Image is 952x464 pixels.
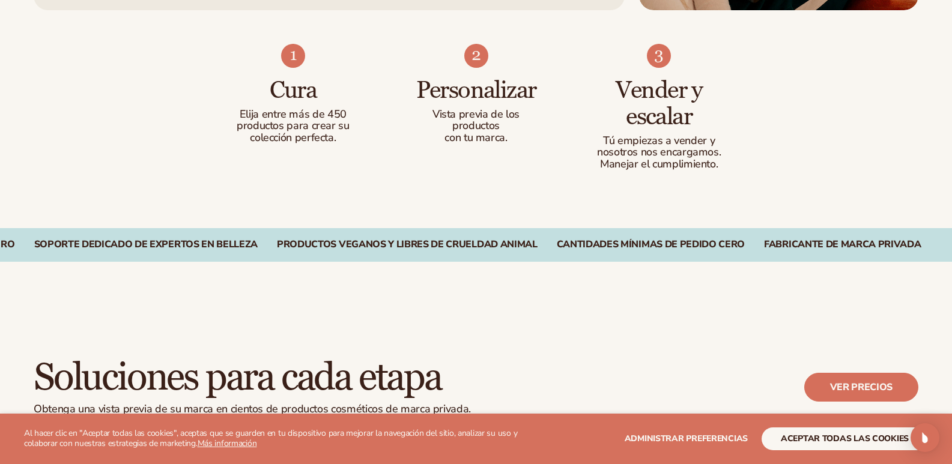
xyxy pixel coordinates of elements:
img: Imagen 8 de Shopify [464,44,488,68]
font: Ver precios [830,381,893,394]
font: Manejar el cumplimiento. [600,157,718,171]
font: Personalizar [416,76,536,105]
font: Vender y escalar [616,76,703,131]
a: Más información [198,438,257,449]
font: Cantidades mínimas de pedido cero [557,238,745,251]
img: Imagen 7 de Shopify [281,44,305,68]
font: FABRICANTE DE MARCA PRIVADA [764,238,921,251]
a: Ver precios [804,373,918,402]
button: aceptar todas las cookies [762,427,928,450]
button: Administrar preferencias [625,427,748,450]
font: Administrar preferencias [625,433,748,444]
div: Abrir Intercom Messenger [911,423,939,452]
font: SOPORTE DEDICADO DE EXPERTOS EN BELLEZA [34,238,258,251]
font: Tú empiezas a vender y nosotros nos encargamos. [597,133,721,160]
font: Elija entre más de 450 productos para crear su colección perfecta. [237,107,350,145]
font: Soluciones para cada etapa [34,354,441,401]
font: Cura [270,76,317,105]
font: Productos veganos y libres de crueldad animal [277,238,538,251]
font: Obtenga una vista previa de su marca en cientos de productos cosméticos de marca privada. [34,402,471,416]
img: Imagen 9 de Shopify [647,44,671,68]
font: con tu marca. [444,130,507,145]
font: Al hacer clic en "Aceptar todas las cookies", aceptas que se guarden en tu dispositivo para mejor... [24,427,517,449]
font: Vista previa de los productos [432,107,520,133]
font: aceptar todas las cookies [781,433,909,444]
